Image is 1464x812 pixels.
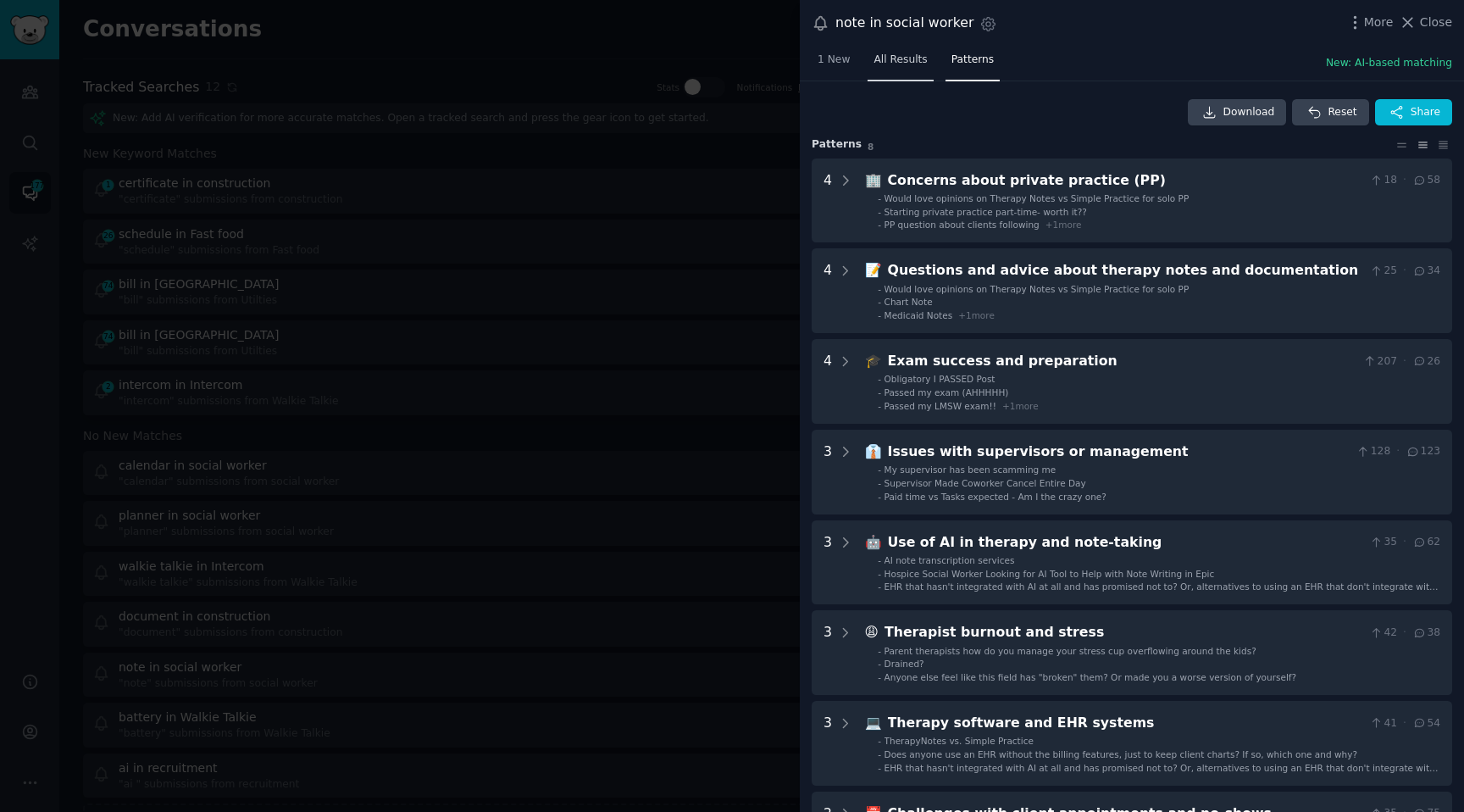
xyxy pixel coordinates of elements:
[884,387,1009,398] span: Passed my exam (AHHHHH)
[865,353,882,369] span: 🎓
[888,351,1357,372] div: Exam success and preparation
[878,645,881,657] div: -
[823,442,832,503] div: 3
[878,387,881,398] div: -
[1369,173,1397,188] span: 18
[1412,354,1440,370] span: 26
[1369,626,1397,641] span: 42
[884,763,1439,785] span: EHR that hasn't integrated with AI at all and has promised not to? Or, alternatives to using an E...
[878,554,881,566] div: -
[1412,716,1440,731] span: 54
[878,464,881,476] div: -
[835,13,973,34] div: note in social worker
[888,713,1363,734] div: Therapy software and EHR systems
[1364,14,1394,31] span: More
[1420,14,1452,31] span: Close
[878,283,881,295] div: -
[1223,105,1275,120] span: Download
[1328,105,1356,120] span: Reset
[884,646,1256,656] span: Parent therapists how do you manage your stress cup overflowing around the kids?
[945,47,1000,81] a: Patterns
[878,192,881,204] div: -
[884,581,1439,603] span: EHR that hasn't integrated with AI at all and has promised not to? Or, alternatives to using an E...
[865,624,879,640] span: 😩
[958,310,995,320] span: + 1 more
[884,622,1363,643] div: Therapist burnout and stress
[1188,99,1287,126] a: Download
[884,297,933,307] span: Chart Note
[888,532,1363,553] div: Use of AI in therapy and note-taking
[878,400,881,412] div: -
[1399,14,1452,31] button: Close
[884,284,1189,294] span: Would love opinions on Therapy Notes vs Simple Practice for solo PP
[1375,99,1452,126] button: Share
[1346,14,1394,31] button: More
[1403,354,1406,370] span: ·
[1326,56,1452,71] button: New: AI-based matching
[1403,535,1406,550] span: ·
[951,53,994,68] span: Patterns
[1045,220,1082,230] span: + 1 more
[1369,264,1397,279] span: 25
[878,373,881,385] div: -
[1369,716,1397,731] span: 41
[1369,535,1397,550] span: 35
[1362,354,1397,370] span: 207
[823,713,832,774] div: 3
[884,478,1086,488] span: Supervisor Made Coworker Cancel Entire Day
[884,374,995,384] span: Obligatory I PASSED Post
[888,260,1363,281] div: Questions and advice about therapy notes and documentation
[878,296,881,308] div: -
[823,260,832,321] div: 4
[884,401,996,411] span: Passed my LMSW exam!!
[868,47,933,81] a: All Results
[823,351,832,412] div: 4
[878,735,881,747] div: -
[1403,173,1406,188] span: ·
[1403,626,1406,641] span: ·
[1412,535,1440,550] span: 62
[878,581,881,592] div: -
[878,671,881,683] div: -
[873,53,927,68] span: All Results
[884,672,1297,682] span: Anyone else feel like this field has "broken" them? Or made you a worse version of yourself?
[884,464,1056,475] span: My supervisor has been scamming me
[865,534,882,550] span: 🤖
[868,142,873,152] span: 8
[884,193,1189,203] span: Would love opinions on Therapy Notes vs Simple Practice for solo PP
[1403,716,1406,731] span: ·
[888,170,1363,192] div: Concerns about private practice (PP)
[812,47,856,81] a: 1 New
[884,659,924,669] span: Drained?
[1412,626,1440,641] span: 38
[823,622,832,683] div: 3
[865,262,882,278] span: 📝
[865,172,882,188] span: 🏢
[823,532,832,593] div: 3
[865,715,882,731] span: 💻
[884,736,1034,746] span: TherapyNotes vs. Simple Practice
[884,492,1106,502] span: Paid time vs Tasks expected - Am I the crazy one?
[884,555,1015,565] span: AI note transcription services
[1412,173,1440,188] span: 58
[1406,444,1440,459] span: 123
[884,310,953,320] span: Medicaid Notes
[878,762,881,774] div: -
[878,206,881,218] div: -
[878,477,881,489] div: -
[878,658,881,670] div: -
[1356,444,1390,459] span: 128
[818,53,850,68] span: 1 New
[878,748,881,760] div: -
[823,170,832,231] div: 4
[1403,264,1406,279] span: ·
[1002,401,1039,411] span: + 1 more
[884,207,1087,217] span: Starting private practice part-time- worth it??
[865,443,882,459] span: 👔
[878,219,881,231] div: -
[884,749,1357,759] span: Does anyone use an EHR without the billing features, just to keep client charts? If so, which one...
[1292,99,1368,126] button: Reset
[878,309,881,321] div: -
[878,491,881,503] div: -
[888,442,1350,463] div: Issues with supervisors or management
